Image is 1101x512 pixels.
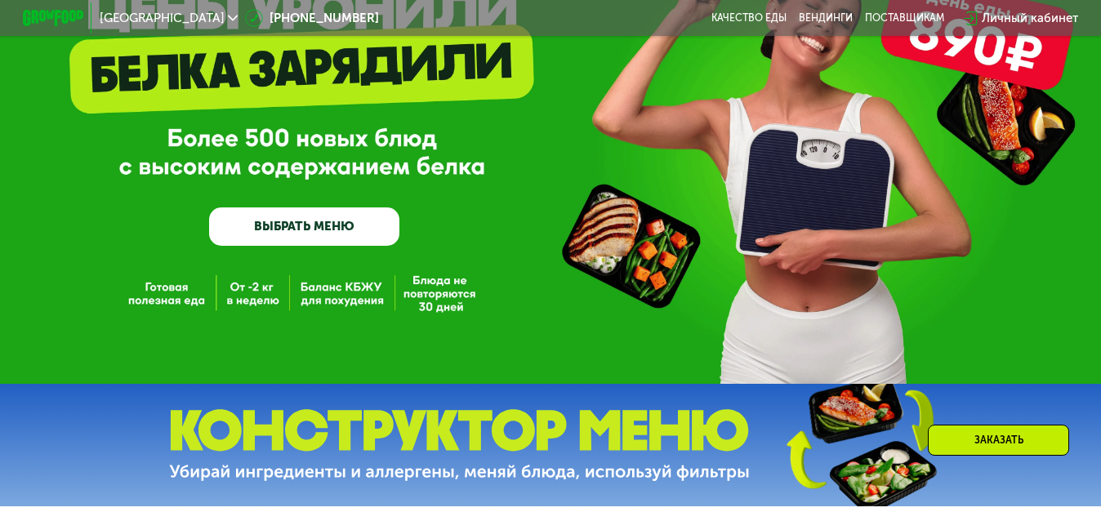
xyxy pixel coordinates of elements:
[209,207,399,246] a: ВЫБРАТЬ МЕНЮ
[982,9,1078,27] div: Личный кабинет
[799,12,853,24] a: Вендинги
[100,12,225,24] span: [GEOGRAPHIC_DATA]
[711,12,787,24] a: Качество еды
[865,12,944,24] div: поставщикам
[245,9,379,27] a: [PHONE_NUMBER]
[928,425,1069,456] div: Заказать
